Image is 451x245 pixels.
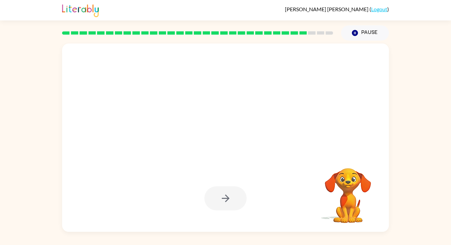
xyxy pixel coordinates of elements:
[371,6,387,12] a: Logout
[315,158,381,224] video: Your browser must support playing .mp4 files to use Literably. Please try using another browser.
[62,3,99,17] img: Literably
[285,6,369,12] span: [PERSON_NAME] [PERSON_NAME]
[285,6,389,12] div: ( )
[341,25,389,41] button: Pause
